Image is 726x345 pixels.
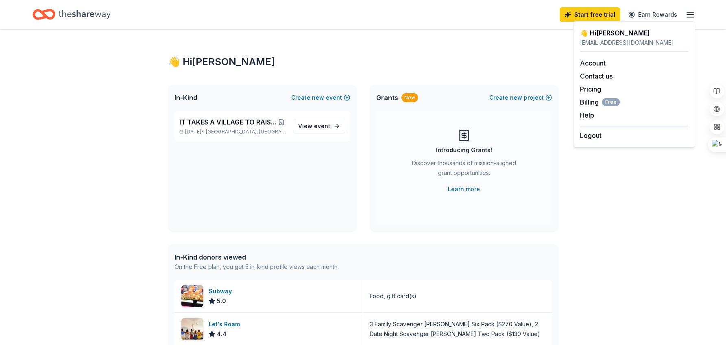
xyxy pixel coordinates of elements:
p: [DATE] • [179,129,286,135]
span: new [510,93,522,103]
div: Introducing Grants! [436,145,492,155]
span: [GEOGRAPHIC_DATA], [GEOGRAPHIC_DATA] [206,129,286,135]
span: 4.4 [217,329,227,339]
a: Home [33,5,111,24]
span: 5.0 [217,296,226,306]
div: [EMAIL_ADDRESS][DOMAIN_NAME] [580,38,688,48]
span: Grants [376,93,398,103]
span: In-Kind [174,93,197,103]
span: Free [602,98,620,106]
div: 👋 Hi [PERSON_NAME] [580,28,688,38]
div: Subway [209,286,235,296]
div: 👋 Hi [PERSON_NAME] [168,55,558,68]
a: Start free trial [560,7,620,22]
div: 3 Family Scavenger [PERSON_NAME] Six Pack ($270 Value), 2 Date Night Scavenger [PERSON_NAME] Two ... [370,319,545,339]
span: Billing [580,97,620,107]
div: Let's Roam [209,319,243,329]
span: new [312,93,324,103]
img: Image for Let's Roam [181,318,203,340]
div: On the Free plan, you get 5 in-kind profile views each month. [174,262,339,272]
button: Createnewproject [489,93,552,103]
a: Pricing [580,85,601,93]
button: Contact us [580,71,613,81]
span: IT TAKES A VILLAGE TO RAISE KINGDOM CHILDREN [179,117,277,127]
button: Help [580,110,594,120]
span: View [298,121,330,131]
div: In-Kind donors viewed [174,252,339,262]
a: Account [580,59,606,67]
a: Learn more [448,184,480,194]
a: Earn Rewards [624,7,682,22]
img: Image for Subway [181,285,203,307]
div: Discover thousands of mission-aligned grant opportunities. [409,158,519,181]
span: event [314,122,330,129]
div: Food, gift card(s) [370,291,416,301]
a: View event [293,119,345,133]
button: Createnewevent [291,93,350,103]
button: BillingFree [580,97,620,107]
button: Logout [580,131,602,140]
div: New [401,93,418,102]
